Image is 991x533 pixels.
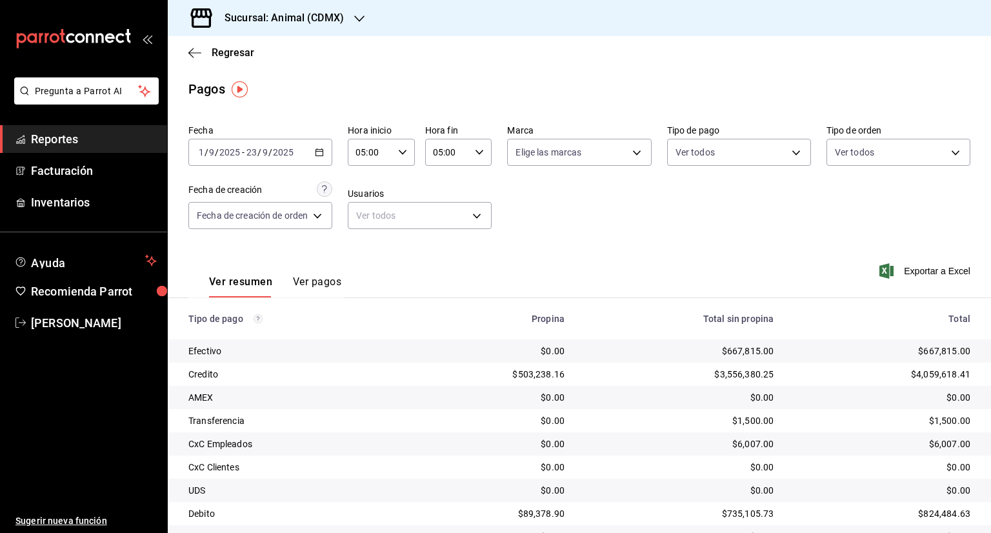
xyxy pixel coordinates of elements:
[585,391,774,404] div: $0.00
[242,147,245,157] span: -
[419,484,565,497] div: $0.00
[268,147,272,157] span: /
[835,146,874,159] span: Ver todos
[794,484,970,497] div: $0.00
[419,437,565,450] div: $0.00
[188,461,398,474] div: CxC Clientes
[35,85,139,98] span: Pregunta a Parrot AI
[585,368,774,381] div: $3,556,380.25
[348,202,492,229] div: Ver todos
[209,276,341,297] div: navigation tabs
[293,276,341,297] button: Ver pagos
[209,276,272,297] button: Ver resumen
[794,461,970,474] div: $0.00
[188,126,332,135] label: Fecha
[215,147,219,157] span: /
[142,34,152,44] button: open_drawer_menu
[794,507,970,520] div: $824,484.63
[31,162,157,179] span: Facturación
[246,147,257,157] input: --
[676,146,715,159] span: Ver todos
[794,437,970,450] div: $6,007.00
[425,126,492,135] label: Hora fin
[585,461,774,474] div: $0.00
[667,126,811,135] label: Tipo de pago
[585,414,774,427] div: $1,500.00
[419,507,565,520] div: $89,378.90
[31,253,140,268] span: Ayuda
[31,314,157,332] span: [PERSON_NAME]
[31,283,157,300] span: Recomienda Parrot
[257,147,261,157] span: /
[188,368,398,381] div: Credito
[585,437,774,450] div: $6,007.00
[794,414,970,427] div: $1,500.00
[348,189,492,198] label: Usuarios
[232,81,248,97] img: Tooltip marker
[794,314,970,324] div: Total
[212,46,254,59] span: Regresar
[197,209,308,222] span: Fecha de creación de orden
[219,147,241,157] input: ----
[188,414,398,427] div: Transferencia
[31,194,157,211] span: Inventarios
[419,345,565,357] div: $0.00
[14,77,159,105] button: Pregunta a Parrot AI
[419,314,565,324] div: Propina
[585,345,774,357] div: $667,815.00
[585,314,774,324] div: Total sin propina
[188,484,398,497] div: UDS
[205,147,208,157] span: /
[188,183,262,197] div: Fecha de creación
[31,130,157,148] span: Reportes
[419,368,565,381] div: $503,238.16
[419,391,565,404] div: $0.00
[188,314,398,324] div: Tipo de pago
[198,147,205,157] input: --
[272,147,294,157] input: ----
[188,79,225,99] div: Pagos
[794,368,970,381] div: $4,059,618.41
[188,345,398,357] div: Efectivo
[214,10,344,26] h3: Sucursal: Animal (CDMX)
[419,414,565,427] div: $0.00
[585,507,774,520] div: $735,105.73
[419,461,565,474] div: $0.00
[262,147,268,157] input: --
[15,514,157,528] span: Sugerir nueva función
[188,46,254,59] button: Regresar
[254,314,263,323] svg: Los pagos realizados con Pay y otras terminales son montos brutos.
[507,126,651,135] label: Marca
[188,437,398,450] div: CxC Empleados
[826,126,970,135] label: Tipo de orden
[585,484,774,497] div: $0.00
[208,147,215,157] input: --
[882,263,970,279] button: Exportar a Excel
[794,391,970,404] div: $0.00
[9,94,159,107] a: Pregunta a Parrot AI
[516,146,581,159] span: Elige las marcas
[794,345,970,357] div: $667,815.00
[188,391,398,404] div: AMEX
[348,126,415,135] label: Hora inicio
[188,507,398,520] div: Debito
